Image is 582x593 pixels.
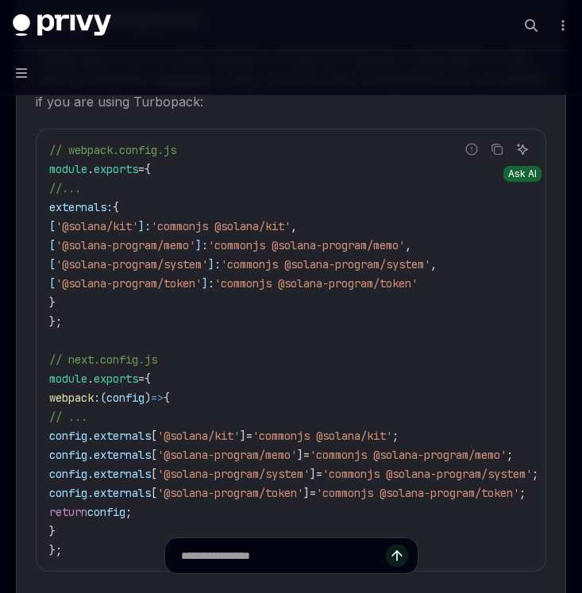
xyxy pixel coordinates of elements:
[507,448,513,462] span: ;
[310,486,316,500] span: =
[49,143,176,157] span: // webpack.config.js
[49,352,157,367] span: // next.config.js
[145,391,151,405] span: )
[138,219,151,233] span: ]:
[56,257,208,271] span: '@solana-program/system'
[94,162,138,176] span: exports
[512,139,533,160] button: Ask AI
[49,429,87,443] span: config
[386,545,408,567] button: Send message
[519,486,526,500] span: ;
[297,448,303,462] span: ]
[49,162,87,176] span: module
[94,486,151,500] span: externals
[532,467,538,481] span: ;
[303,448,310,462] span: =
[151,429,157,443] span: [
[151,448,157,462] span: [
[208,238,405,252] span: 'commonjs @solana-program/memo'
[246,429,252,443] span: =
[138,162,145,176] span: =
[430,257,437,271] span: ,
[49,467,87,481] span: config
[208,257,221,271] span: ]:
[13,14,111,37] img: dark logo
[49,257,56,271] span: [
[125,505,132,519] span: ;
[94,391,100,405] span: :
[157,448,297,462] span: '@solana-program/memo'
[87,448,94,462] span: .
[195,238,208,252] span: ]:
[49,372,87,386] span: module
[94,448,151,462] span: externals
[87,486,94,500] span: .
[49,448,87,462] span: config
[503,166,542,182] div: Ask AI
[56,219,138,233] span: '@solana/kit'
[145,372,151,386] span: {
[49,524,56,538] span: }
[100,391,106,405] span: (
[106,391,145,405] span: config
[322,467,532,481] span: 'commonjs @solana-program/system'
[164,391,170,405] span: {
[113,200,119,214] span: {
[461,139,482,160] button: Report incorrect code
[392,429,399,443] span: ;
[94,429,151,443] span: externals
[49,410,87,424] span: // ...
[49,238,56,252] span: [
[221,257,430,271] span: 'commonjs @solana-program/system'
[310,448,507,462] span: 'commonjs @solana-program/memo'
[252,429,392,443] span: 'commonjs @solana/kit'
[202,276,214,291] span: ]:
[56,238,195,252] span: '@solana-program/memo'
[151,486,157,500] span: [
[303,486,310,500] span: ]
[214,276,418,291] span: 'commonjs @solana-program/token'
[49,295,56,310] span: }
[56,276,202,291] span: '@solana-program/token'
[157,486,303,500] span: '@solana-program/token'
[151,467,157,481] span: [
[94,467,151,481] span: externals
[49,486,87,500] span: config
[49,391,94,405] span: webpack
[316,467,322,481] span: =
[138,372,145,386] span: =
[87,372,94,386] span: .
[94,372,138,386] span: exports
[157,429,240,443] span: '@solana/kit'
[87,467,94,481] span: .
[49,276,56,291] span: [
[49,314,62,329] span: };
[49,219,56,233] span: [
[316,486,519,500] span: 'commonjs @solana-program/token'
[151,219,291,233] span: 'commonjs @solana/kit'
[49,181,81,195] span: //...
[291,219,297,233] span: ,
[87,505,125,519] span: config
[553,14,569,37] button: More actions
[157,467,310,481] span: '@solana-program/system'
[405,238,411,252] span: ,
[487,139,507,160] button: Copy the contents from the code block
[87,162,94,176] span: .
[151,391,164,405] span: =>
[49,505,87,519] span: return
[145,162,151,176] span: {
[310,467,316,481] span: ]
[49,200,113,214] span: externals:
[240,429,246,443] span: ]
[87,429,94,443] span: .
